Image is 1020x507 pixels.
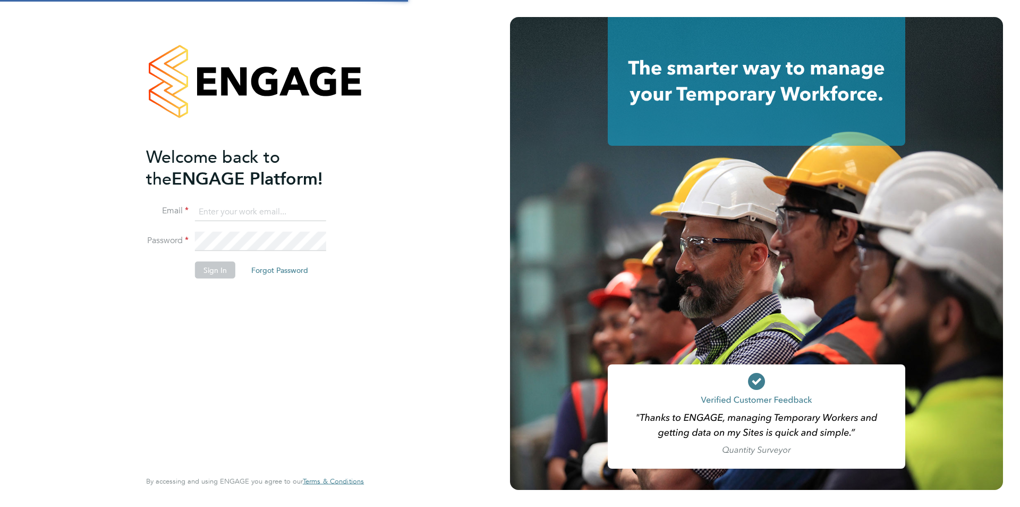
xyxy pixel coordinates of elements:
button: Forgot Password [243,262,317,279]
input: Enter your work email... [195,202,326,221]
span: By accessing and using ENGAGE you agree to our [146,477,364,486]
button: Sign In [195,262,235,279]
h2: ENGAGE Platform! [146,146,353,189]
span: Terms & Conditions [303,477,364,486]
label: Password [146,235,189,246]
span: Welcome back to the [146,146,280,189]
label: Email [146,205,189,217]
a: Terms & Conditions [303,477,364,486]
